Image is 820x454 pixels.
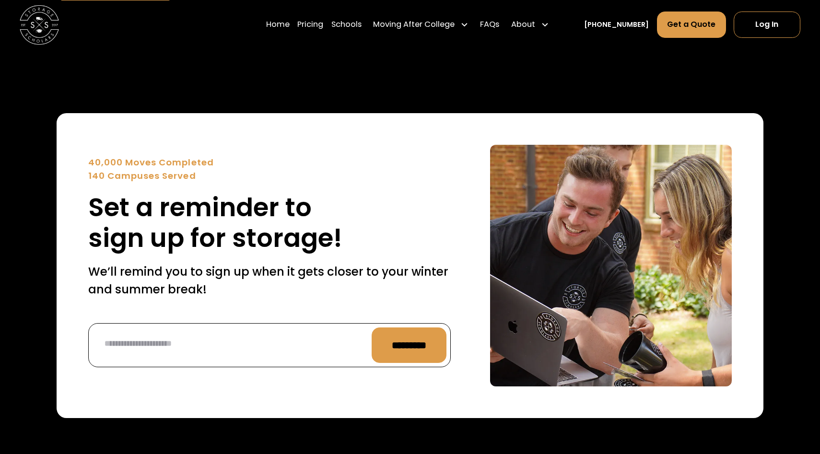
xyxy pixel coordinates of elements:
div: Moving After College [369,11,472,38]
a: [PHONE_NUMBER] [584,19,649,29]
div: 40,000 Moves Completed [88,156,451,169]
a: Home [266,11,290,38]
a: Schools [331,11,362,38]
a: Log In [734,12,800,38]
form: Reminder Form [88,323,451,367]
div: 140 Campuses Served [88,169,451,183]
h2: Set a reminder to sign up for storage! [88,192,451,254]
a: Pricing [297,11,323,38]
a: Get a Quote [657,12,726,38]
div: Moving After College [373,19,455,31]
p: We’ll remind you to sign up when it gets closer to your winter and summer break! [88,263,451,299]
img: Storage Scholars main logo [20,5,59,44]
a: FAQs [480,11,499,38]
img: Sign up for a text reminder. [490,145,732,386]
div: About [511,19,535,31]
div: About [507,11,553,38]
